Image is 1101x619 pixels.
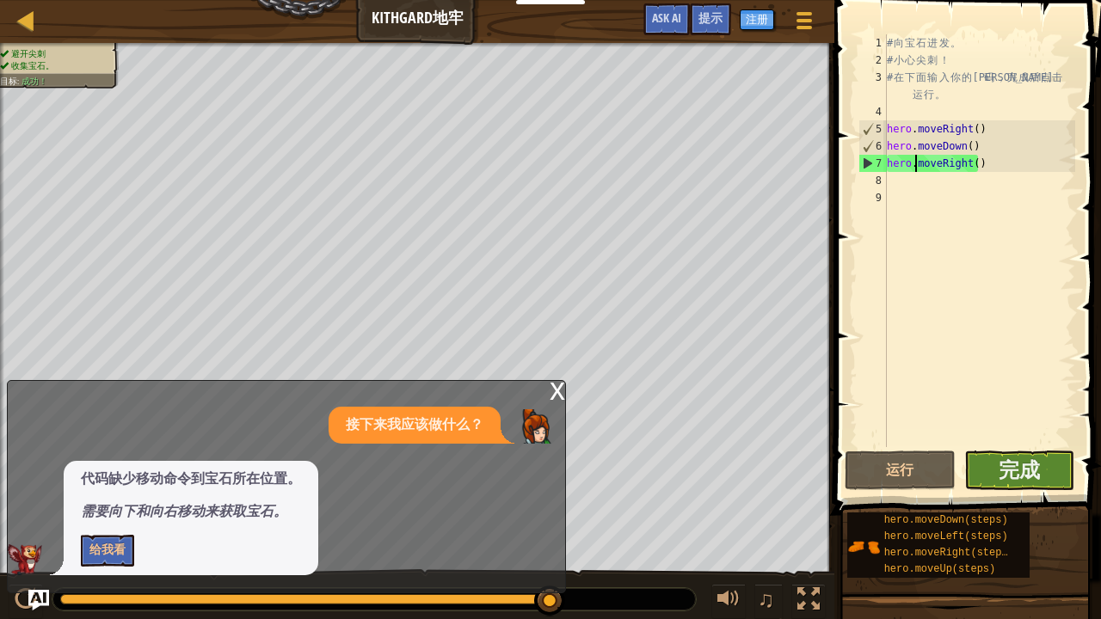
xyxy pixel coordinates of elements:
[964,450,1075,490] button: 完成
[859,155,887,172] div: 7
[81,535,134,567] button: 给我看
[81,469,301,489] p: 代码缺少移动命令到宝石所在位置。
[711,584,746,619] button: 音量调节
[884,547,1014,559] span: hero.moveRight(steps)
[652,9,681,26] span: Ask AI
[11,49,45,58] span: 避开尖刺
[643,3,690,35] button: Ask AI
[858,189,887,206] div: 9
[783,3,826,44] button: 显示游戏菜单
[884,514,1008,526] span: hero.moveDown(steps)
[518,409,552,444] img: Player
[754,584,784,619] button: ♫
[999,456,1040,483] span: 完成
[740,9,774,30] button: 注册
[858,34,887,52] div: 1
[859,138,887,155] div: 6
[22,77,46,86] span: 成功！
[698,9,723,26] span: 提示
[758,586,775,612] span: ♫
[346,415,483,435] p: 接下来我应该做什么？
[859,120,887,138] div: 5
[858,52,887,69] div: 2
[858,103,887,120] div: 4
[9,584,43,619] button: Ctrl + P: Play
[28,590,49,610] button: Ask AI
[847,530,880,563] img: portrait.png
[845,450,956,490] button: 运行
[550,381,565,398] div: x
[8,544,42,575] img: AI
[17,77,22,86] span: :
[791,584,826,619] button: 切换全屏
[81,504,287,518] em: 需要向下和向右移动来获取宝石。
[11,61,53,70] span: 收集宝石。
[884,530,1008,542] span: hero.moveLeft(steps)
[884,563,996,575] span: hero.moveUp(steps)
[858,172,887,189] div: 8
[858,69,887,103] div: 3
